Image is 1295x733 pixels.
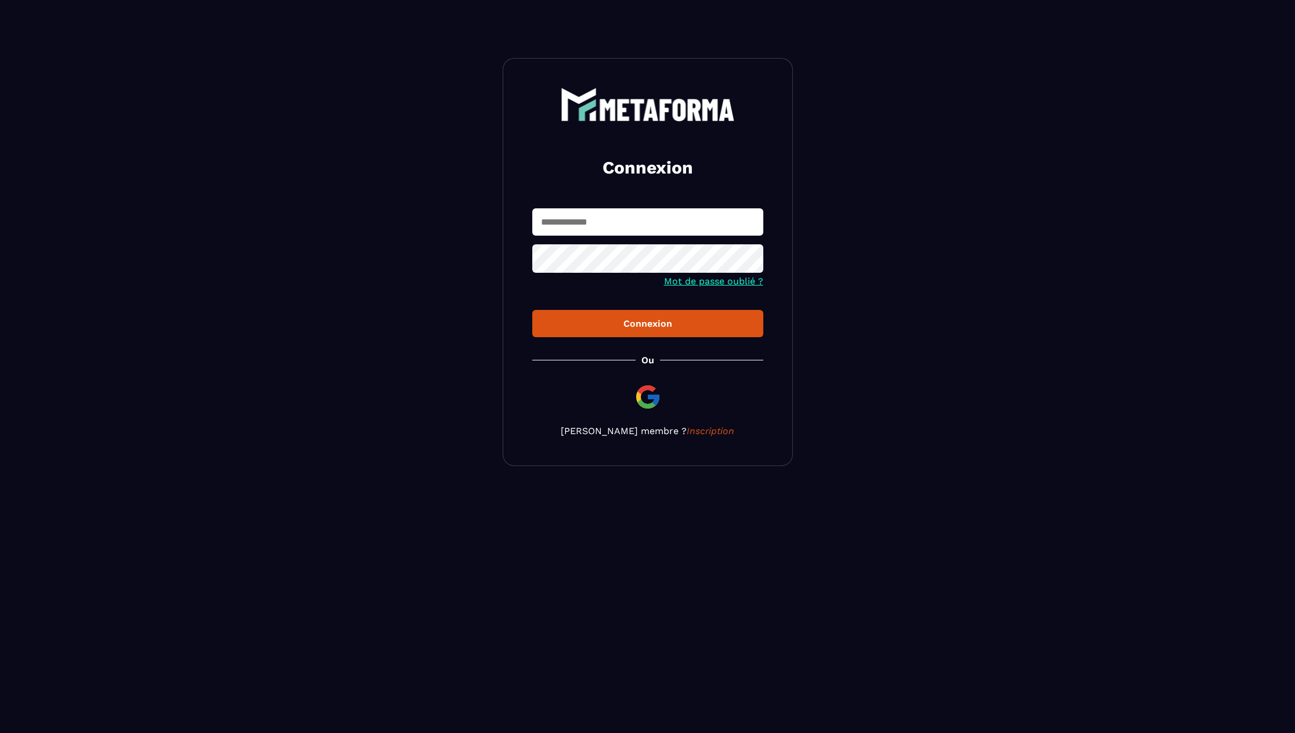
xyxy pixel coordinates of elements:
p: [PERSON_NAME] membre ? [532,425,763,436]
img: google [634,383,662,411]
a: Inscription [687,425,734,436]
a: Mot de passe oublié ? [664,276,763,287]
a: logo [532,88,763,121]
button: Connexion [532,310,763,337]
p: Ou [641,355,654,366]
h2: Connexion [546,156,749,179]
img: logo [561,88,735,121]
div: Connexion [542,318,754,329]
